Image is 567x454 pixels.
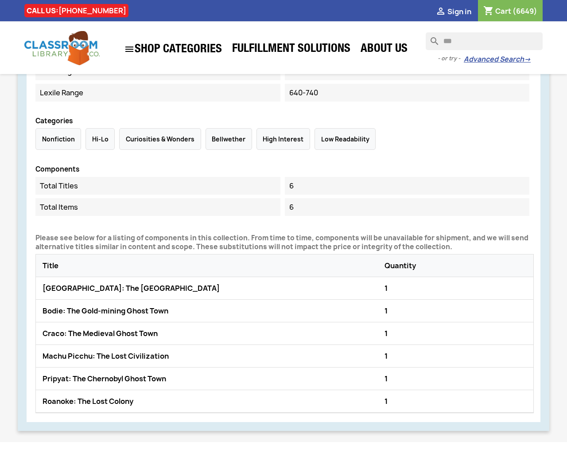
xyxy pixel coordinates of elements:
p: Please see below for a listing of components in this collection. From time to time, components wi... [35,234,534,251]
i: shopping_cart [483,6,494,17]
div: 1 [382,372,529,385]
div: 1 [382,349,529,363]
span: (6649) [513,6,537,16]
div: Machu Picchu: The Lost Civilization [40,349,382,363]
dt: Lexile Range [35,84,280,102]
span: Sign in [447,7,471,16]
div: Hi-Lo [85,128,115,150]
i:  [124,44,135,55]
dd: 6 [285,198,530,216]
div: Bodie: The Gold-mining Ghost Town [40,304,382,317]
div: Curiosities & Wonders [119,128,201,150]
div: Low Readability [315,128,376,150]
div: Bellwether [206,128,252,150]
p: Components [35,166,534,173]
p: Categories [35,117,534,125]
div: Craco: The Medieval Ghost Town [40,327,382,340]
input: Search [426,32,543,50]
div: 1 [382,304,529,317]
dt: Total Titles [35,177,280,195]
span: Cart [495,6,511,16]
a: Advanced Search→ [464,55,531,64]
a:  Sign in [435,7,471,16]
div: Pripyat: The Chernobyl Ghost Town [40,372,382,385]
div: Roanoke: The Lost Colony [40,395,382,408]
div: 1 [382,395,529,408]
dd: 640-740 [285,84,530,102]
dt: Total Items [35,198,280,216]
img: Classroom Library Company [24,31,100,65]
div: High Interest [256,128,310,150]
a: [PHONE_NUMBER] [58,6,126,16]
i:  [435,7,446,17]
div: 1 [382,327,529,340]
i: search [426,32,436,43]
div: Quantity [382,259,529,272]
div: CALL US: [24,4,128,17]
div: Title [40,259,382,272]
span: - or try - [438,54,464,63]
a: Shopping cart link containing 6649 product(s) [483,6,537,16]
a: SHOP CATEGORIES [120,39,226,59]
span: → [524,55,531,64]
div: Nonfiction [35,128,81,150]
a: Fulfillment Solutions [228,41,355,59]
a: About Us [356,41,412,59]
dd: 6 [285,177,530,195]
div: [GEOGRAPHIC_DATA]: The [GEOGRAPHIC_DATA] [40,282,382,295]
div: 1 [382,282,529,295]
